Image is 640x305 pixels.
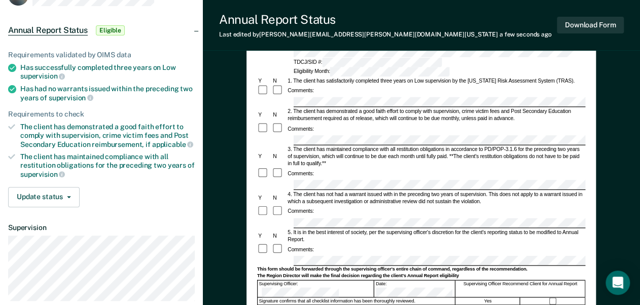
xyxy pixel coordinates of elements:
[257,266,585,273] div: This form should be forwarded through the supervising officer's entire chain of command, regardle...
[257,111,272,119] div: Y
[257,232,272,239] div: Y
[272,232,287,239] div: N
[287,77,585,84] div: 1. The client has satisfactorily completed three years on Low supervision by the [US_STATE] Risk ...
[272,153,287,160] div: N
[8,51,195,59] div: Requirements validated by OIMS data
[49,94,93,102] span: supervision
[287,208,315,215] div: Comments:
[456,280,586,297] div: Supervising Officer Recommend Client for Annual Report
[287,125,315,132] div: Comments:
[20,170,65,178] span: supervision
[258,280,374,297] div: Supervising Officer:
[287,146,585,167] div: 3. The client has maintained compliance with all restitution obligations in accordance to PD/POP-...
[8,223,195,232] dt: Supervision
[557,17,624,33] button: Download Form
[257,194,272,201] div: Y
[20,72,65,80] span: supervision
[20,63,195,81] div: Has successfully completed three years on Low
[293,67,451,77] div: Eligibility Month:
[8,110,195,119] div: Requirements to check
[293,58,443,67] div: TDCJ/SID #:
[152,140,193,148] span: applicable
[8,187,80,207] button: Update status
[219,31,552,38] div: Last edited by [PERSON_NAME][EMAIL_ADDRESS][PERSON_NAME][DOMAIN_NAME][US_STATE]
[456,297,520,304] div: Yes
[287,246,315,253] div: Comments:
[272,194,287,201] div: N
[257,77,272,84] div: Y
[219,12,552,27] div: Annual Report Status
[20,123,195,148] div: The client has demonstrated a good faith effort to comply with supervision, crime victim fees and...
[287,108,585,122] div: 2. The client has demonstrated a good faith effort to comply with supervision, crime victim fees ...
[96,25,125,35] span: Eligible
[287,170,315,177] div: Comments:
[257,153,272,160] div: Y
[375,280,455,297] div: Date:
[272,77,287,84] div: N
[500,31,552,38] span: a few seconds ago
[287,87,315,94] div: Comments:
[287,228,585,243] div: 5. It is in the best interest of society, per the supervising officer's discretion for the client...
[8,25,88,35] span: Annual Report Status
[287,190,585,205] div: 4. The client has not had a warrant issued with in the preceding two years of supervision. This d...
[20,152,195,178] div: The client has maintained compliance with all restitution obligations for the preceding two years of
[20,85,195,102] div: Has had no warrants issued within the preceding two years of
[257,273,585,279] div: The Region Director will make the final decision regarding the client's Annual Report eligibility
[606,271,630,295] div: Open Intercom Messenger
[258,297,455,304] div: Signature confirms that all checklist information has been thoroughly reviewed.
[272,111,287,119] div: N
